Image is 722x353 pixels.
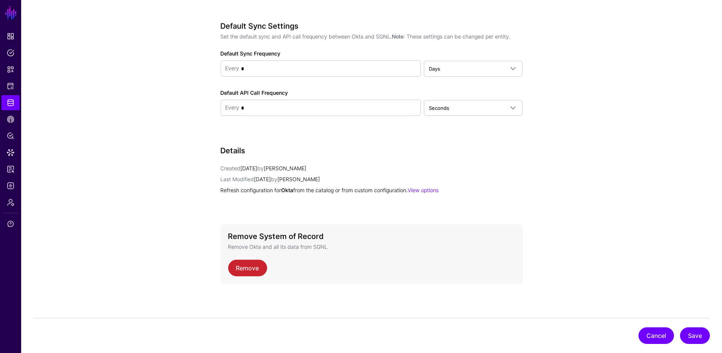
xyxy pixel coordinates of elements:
[281,187,294,193] strong: Okta
[221,165,241,171] span: Created
[392,33,404,40] strong: Note
[221,22,523,31] h3: Default Sync Settings
[7,66,14,73] span: Snippets
[221,49,281,57] label: Default Sync Frequency
[221,176,254,182] span: Last Modified
[228,260,267,276] a: Remove
[2,195,20,210] a: Admin
[226,61,240,76] div: Every
[2,178,20,193] a: Logs
[7,182,14,190] span: Logs
[7,149,14,156] span: Data Lens
[254,176,271,182] span: [DATE]
[228,243,515,251] p: Remove Okta and all its data from SGNL
[2,145,20,160] a: Data Lens
[221,186,523,194] p: Refresh configuration for from the catalog or from custom configuration.
[228,232,515,241] h3: Remove System of Record
[221,146,523,155] h3: Details
[2,128,20,143] a: Policy Lens
[2,62,20,77] a: Snippets
[429,66,440,72] span: Days
[2,79,20,94] a: Protected Systems
[680,327,710,344] button: Save
[271,176,278,182] span: by
[221,32,523,40] p: Set the default sync and API call frequency between Okta and SGNL. : These settings can be change...
[226,100,240,116] div: Every
[2,112,20,127] a: CAEP Hub
[7,220,14,228] span: Support
[7,165,14,173] span: Reports
[5,5,17,21] a: SGNL
[2,29,20,44] a: Dashboard
[7,49,14,57] span: Policies
[7,99,14,106] span: Identity Data Fabric
[429,105,449,111] span: Seconds
[258,165,264,171] span: by
[2,162,20,177] a: Reports
[2,45,20,60] a: Policies
[408,187,439,193] a: View options
[2,95,20,110] a: Identity Data Fabric
[241,165,258,171] span: [DATE]
[7,132,14,140] span: Policy Lens
[639,327,674,344] button: Cancel
[7,199,14,206] span: Admin
[271,176,320,182] app-identifier: [PERSON_NAME]
[221,89,288,97] label: Default API Call Frequency
[7,116,14,123] span: CAEP Hub
[258,165,307,171] app-identifier: [PERSON_NAME]
[7,32,14,40] span: Dashboard
[7,82,14,90] span: Protected Systems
